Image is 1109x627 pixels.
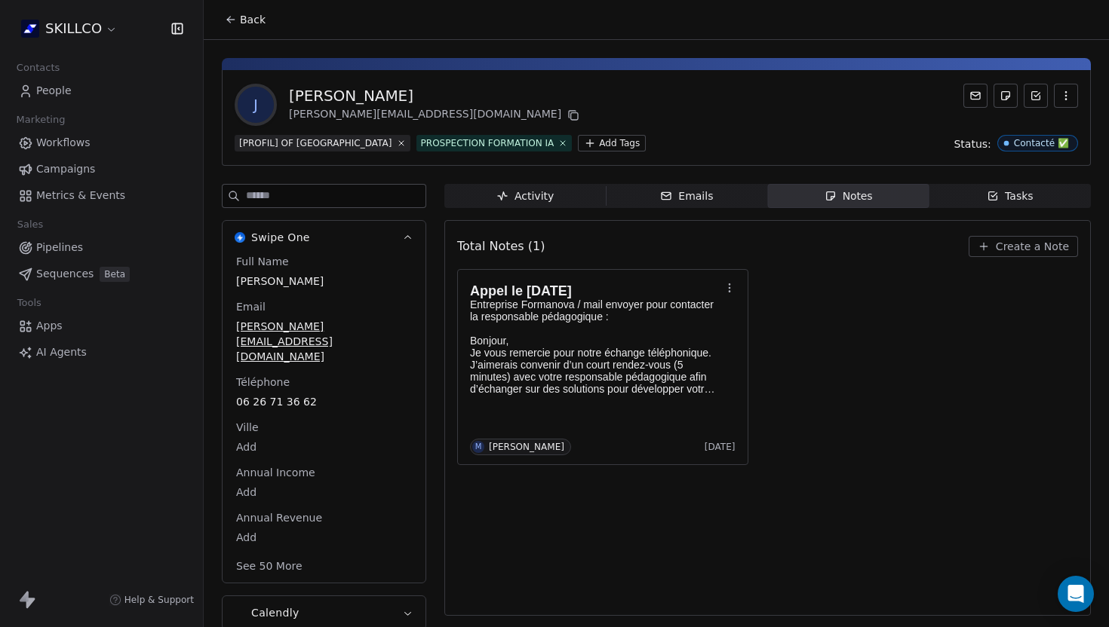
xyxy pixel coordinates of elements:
[233,465,318,480] span: Annual Income
[12,340,191,365] a: AI Agents
[1058,576,1094,612] div: Open Intercom Messenger
[457,237,545,255] span: Total Notes (1)
[251,605,300,620] span: Calendly
[36,161,95,177] span: Campaigns
[578,135,646,151] button: Add Tags
[36,240,83,255] span: Pipelines
[987,188,1034,204] div: Tasks
[475,441,482,453] div: M
[223,254,425,583] div: Swipe OneSwipe One
[216,6,275,33] button: Back
[238,87,274,123] span: J
[489,442,564,452] div: [PERSON_NAME]
[12,183,191,208] a: Metrics & Events
[235,232,245,243] img: Swipe One
[12,78,191,103] a: People
[470,335,720,347] p: Bonjour,
[45,19,102,38] span: SKILLCO
[36,318,63,334] span: Apps
[10,109,72,131] span: Marketing
[969,236,1078,257] button: Create a Note
[954,136,991,151] span: Status:
[233,375,293,390] span: Téléphone
[236,319,412,364] span: [PERSON_NAME][EMAIL_ADDRESS][DOMAIN_NAME]
[233,420,262,435] span: Ville
[223,221,425,254] button: Swipe OneSwipe One
[12,157,191,182] a: Campaigns
[239,136,392,150] div: [PROFIL] OF [GEOGRAPHIC_DATA]
[36,266,94,282] span: Sequences
[233,510,325,525] span: Annual Revenue
[240,12,266,27] span: Back
[1014,138,1069,148] div: Contacté ✅
[470,298,720,323] p: Entreprise Formanova / mail envoyer pour contacter la responsable pédagogique :
[233,254,292,269] span: Full Name
[100,267,130,282] span: Beta
[21,20,39,38] img: Skillco%20logo%20icon%20(2).png
[421,136,554,150] div: PROSPECTION FORMATION IA
[12,235,191,260] a: Pipelines
[12,130,191,155] a: Workflows
[235,607,245,618] img: Calendly
[10,57,66,79] span: Contacts
[36,83,72,99] span: People
[996,239,1069,254] span: Create a Note
[236,530,412,545] span: Add
[18,16,121,41] button: SKILLCO
[11,213,50,236] span: Sales
[470,283,720,298] h1: Appel le [DATE]
[660,188,713,204] div: Emails
[236,485,412,500] span: Add
[251,230,310,245] span: Swipe One
[124,594,194,606] span: Help & Support
[289,106,582,124] div: [PERSON_NAME][EMAIL_ADDRESS][DOMAIN_NAME]
[705,441,736,453] span: [DATE]
[236,394,412,409] span: 06 26 71 36 62
[109,594,194,606] a: Help & Support
[236,439,412,454] span: Add
[36,135,91,151] span: Workflows
[12,313,191,338] a: Apps
[12,262,191,286] a: SequencesBeta
[36,344,87,360] span: AI Agents
[470,347,720,395] p: Je vous remercie pour notre échange téléphonique. J’aimerais convenir d’un court rendez-vous (5 m...
[36,188,125,203] span: Metrics & Events
[496,188,554,204] div: Activity
[227,552,312,580] button: See 50 More
[289,85,582,106] div: [PERSON_NAME]
[233,299,269,314] span: Email
[236,274,412,289] span: [PERSON_NAME]
[11,292,48,314] span: Tools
